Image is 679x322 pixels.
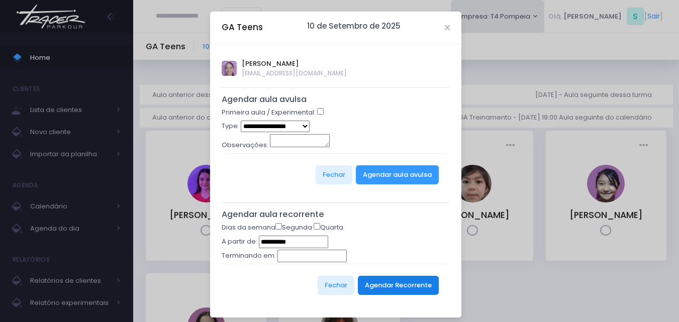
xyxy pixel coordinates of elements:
[445,25,450,30] button: Close
[358,276,439,295] button: Agendar Recorrente
[275,223,312,233] label: Segunda
[222,140,268,150] label: Observações:
[222,21,263,34] h5: GA Teens
[316,165,352,184] button: Fechar
[222,223,450,306] form: Dias da semana
[314,223,320,230] input: Quarta
[222,237,257,247] label: A partir de:
[314,223,343,233] label: Quarta
[275,223,282,230] input: Segunda
[242,69,347,78] span: [EMAIL_ADDRESS][DOMAIN_NAME]
[356,165,439,184] button: Agendar aula avulsa
[222,108,316,118] label: Primeira aula / Experimental:
[222,121,239,131] label: Type:
[242,59,347,69] span: [PERSON_NAME]
[222,209,450,220] h5: Agendar aula recorrente
[318,276,354,295] button: Fechar
[222,94,450,104] h5: Agendar aula avulsa
[307,22,401,31] h6: 10 de Setembro de 2025
[222,251,276,261] label: Terminando em:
